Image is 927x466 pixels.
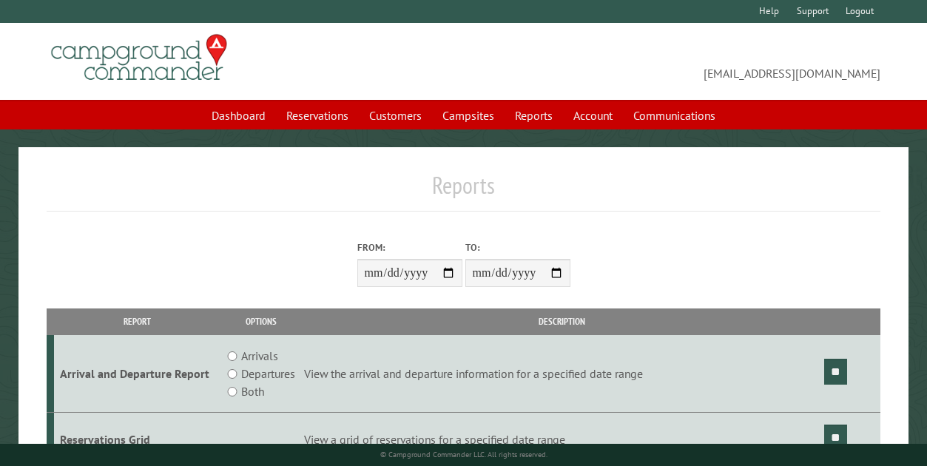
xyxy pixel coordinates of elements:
[564,101,621,129] a: Account
[277,101,357,129] a: Reservations
[241,365,295,382] label: Departures
[54,335,221,413] td: Arrival and Departure Report
[302,308,822,334] th: Description
[302,335,822,413] td: View the arrival and departure information for a specified date range
[380,450,547,459] small: © Campground Commander LLC. All rights reserved.
[220,308,301,334] th: Options
[465,240,570,254] label: To:
[434,101,503,129] a: Campsites
[54,308,221,334] th: Report
[624,101,724,129] a: Communications
[357,240,462,254] label: From:
[203,101,274,129] a: Dashboard
[464,41,881,82] span: [EMAIL_ADDRESS][DOMAIN_NAME]
[47,29,232,87] img: Campground Commander
[360,101,431,129] a: Customers
[241,347,278,365] label: Arrivals
[506,101,562,129] a: Reports
[47,171,881,212] h1: Reports
[241,382,264,400] label: Both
